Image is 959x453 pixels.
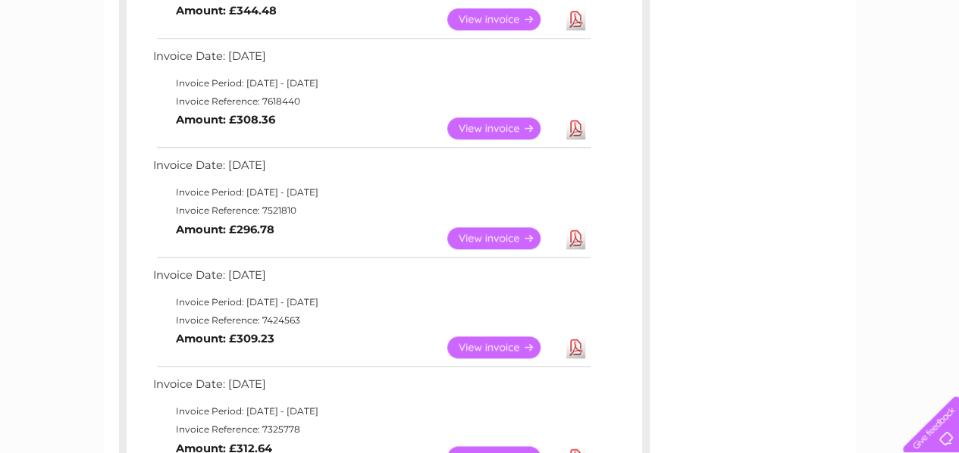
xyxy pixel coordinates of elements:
b: Amount: £309.23 [176,332,274,345]
td: Invoice Date: [DATE] [149,46,593,74]
a: Water [692,64,721,76]
div: Clear Business is a trading name of Verastar Limited (registered in [GEOGRAPHIC_DATA] No. 3667643... [122,8,838,73]
a: 0333 014 3131 [673,8,778,27]
a: Telecoms [773,64,818,76]
a: Download [566,227,585,249]
a: Blog [827,64,849,76]
td: Invoice Reference: 7325778 [149,420,593,439]
a: View [447,117,559,139]
td: Invoice Period: [DATE] - [DATE] [149,183,593,202]
td: Invoice Date: [DATE] [149,374,593,402]
a: View [447,8,559,30]
td: Invoice Reference: 7618440 [149,92,593,111]
a: View [447,336,559,358]
a: Download [566,336,585,358]
b: Amount: £308.36 [176,113,275,127]
td: Invoice Date: [DATE] [149,155,593,183]
a: Download [566,8,585,30]
a: Contact [858,64,895,76]
td: Invoice Period: [DATE] - [DATE] [149,402,593,420]
b: Amount: £296.78 [176,223,274,236]
td: Invoice Period: [DATE] - [DATE] [149,293,593,311]
a: Download [566,117,585,139]
td: Invoice Reference: 7521810 [149,202,593,220]
b: Amount: £344.48 [176,4,277,17]
td: Invoice Date: [DATE] [149,265,593,293]
td: Invoice Reference: 7424563 [149,311,593,330]
td: Invoice Period: [DATE] - [DATE] [149,74,593,92]
img: logo.png [33,39,111,86]
a: Log out [909,64,945,76]
a: View [447,227,559,249]
a: Energy [730,64,763,76]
